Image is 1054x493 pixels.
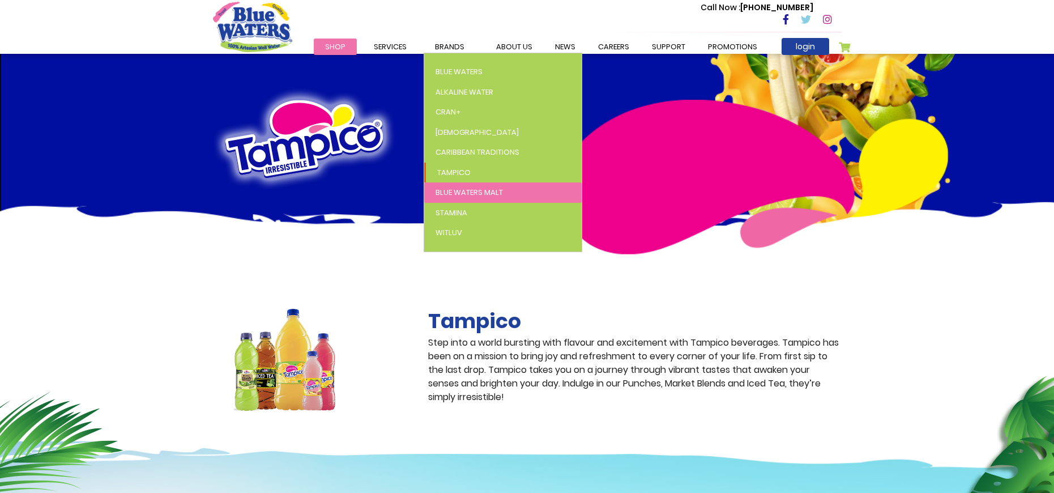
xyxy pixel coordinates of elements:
[436,66,483,77] span: Blue Waters
[701,2,740,13] span: Call Now :
[325,41,345,52] span: Shop
[587,39,641,55] a: careers
[701,2,813,14] p: [PHONE_NUMBER]
[437,167,471,178] span: Tampico
[436,87,493,97] span: Alkaline Water
[436,227,462,238] span: WitLuv
[374,41,407,52] span: Services
[428,336,842,404] p: Step into a world bursting with flavour and excitement with Tampico beverages. Tampico has been o...
[436,187,503,198] span: Blue Waters Malt
[544,39,587,55] a: News
[436,207,467,218] span: Stamina
[485,39,544,55] a: about us
[428,309,842,333] h2: Tampico
[697,39,769,55] a: Promotions
[436,147,519,158] span: Caribbean Traditions
[641,39,697,55] a: support
[436,107,461,117] span: Cran+
[213,2,292,52] a: store logo
[435,41,464,52] span: Brands
[782,38,829,55] a: login
[436,127,519,138] span: [DEMOGRAPHIC_DATA]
